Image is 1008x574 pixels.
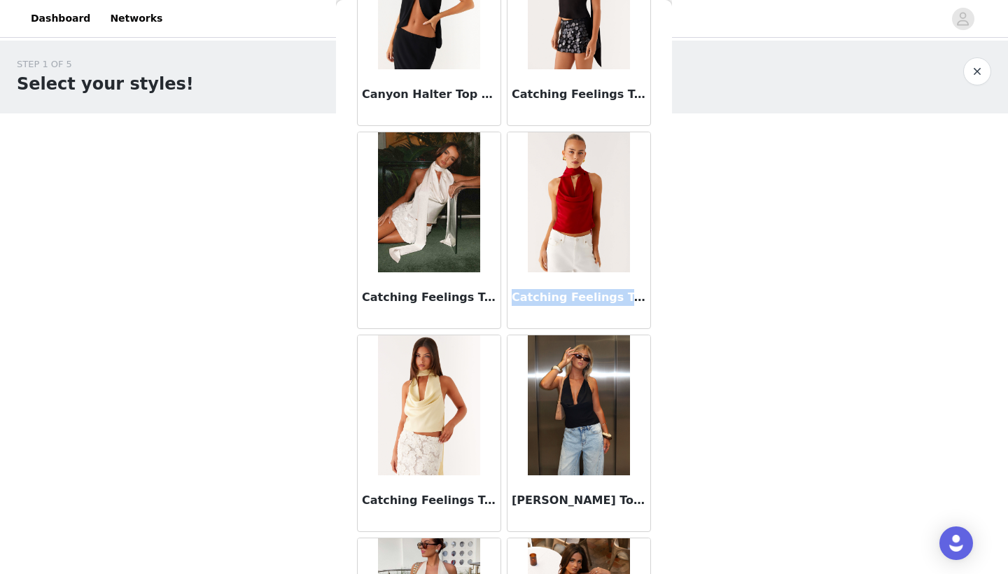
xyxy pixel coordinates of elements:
img: Catching Feelings Top - Ivory [378,132,479,272]
h3: Catching Feelings Top - Red [512,289,646,306]
img: Catching Feelings Top - Yellow [378,335,479,475]
h3: [PERSON_NAME] Top - Black [512,492,646,509]
img: Catching Feelings Top - Red [528,132,629,272]
h3: Canyon Halter Top - Black [362,86,496,103]
img: Charli Cowl Top - Black [528,335,629,475]
h1: Select your styles! [17,71,194,97]
h3: Catching Feelings Top - Yellow [362,492,496,509]
div: STEP 1 OF 5 [17,57,194,71]
a: Dashboard [22,3,99,34]
div: Open Intercom Messenger [939,526,973,560]
h3: Catching Feelings Top - Ivory [362,289,496,306]
h3: Catching Feelings Top - Black [512,86,646,103]
a: Networks [101,3,171,34]
div: avatar [956,8,969,30]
